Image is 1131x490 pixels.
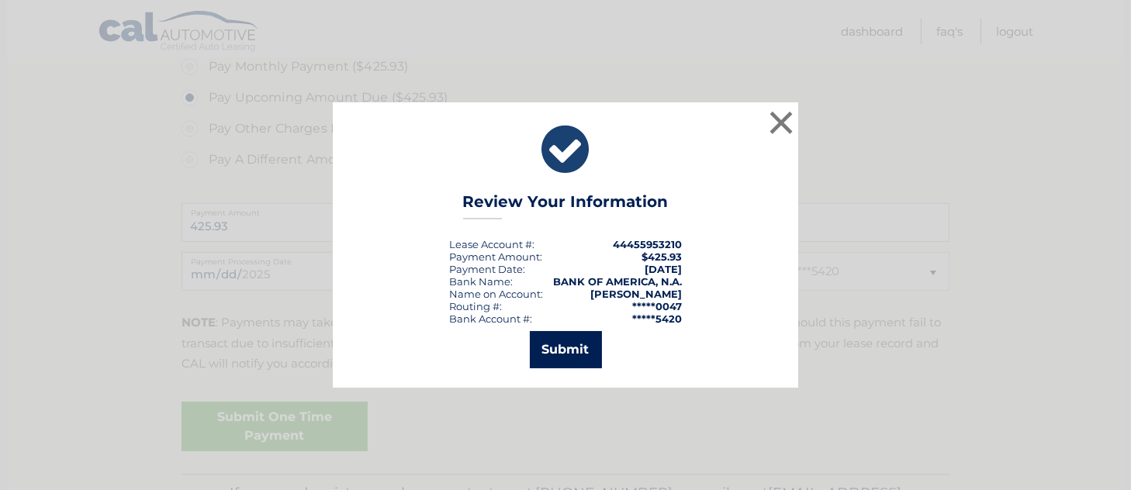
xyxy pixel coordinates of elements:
strong: BANK OF AMERICA, N.A. [553,275,682,288]
div: Routing #: [449,300,502,312]
strong: 44455953210 [613,238,682,250]
button: Submit [530,331,602,368]
div: Name on Account: [449,288,543,300]
div: Payment Amount: [449,250,542,263]
div: Bank Name: [449,275,513,288]
strong: [PERSON_NAME] [590,288,682,300]
div: Lease Account #: [449,238,534,250]
button: × [766,107,797,138]
div: : [449,263,525,275]
span: [DATE] [645,263,682,275]
span: $425.93 [642,250,682,263]
span: Payment Date [449,263,523,275]
h3: Review Your Information [463,192,669,219]
div: Bank Account #: [449,312,532,325]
